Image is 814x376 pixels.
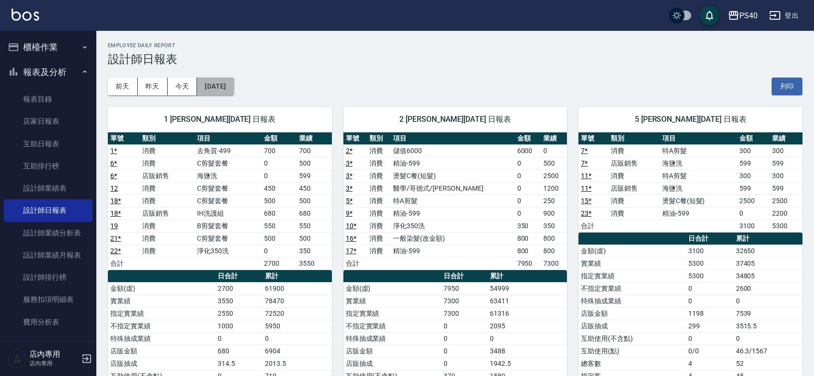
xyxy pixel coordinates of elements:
td: 實業績 [108,295,215,307]
td: 消費 [608,207,660,220]
button: 登出 [765,7,802,25]
td: 550 [262,220,297,232]
td: 消費 [367,169,391,182]
td: 7300 [541,257,567,270]
td: 0 [515,157,541,169]
td: 合計 [343,257,367,270]
td: 0 [262,245,297,257]
img: Person [8,349,27,368]
td: 消費 [140,144,195,157]
button: 報表及分析 [4,60,92,85]
td: 72520 [263,307,331,320]
td: 海鹽洗 [660,182,737,194]
td: 599 [770,182,802,194]
td: 消費 [367,232,391,245]
td: 0 [262,169,297,182]
td: 0 [686,282,733,295]
td: 37405 [734,257,802,270]
td: 2600 [734,282,802,295]
td: 3550 [215,295,263,307]
td: 不指定實業績 [108,320,215,332]
td: 0 [686,295,733,307]
th: 業績 [770,132,802,145]
td: 消費 [140,220,195,232]
td: 78470 [263,295,331,307]
td: 店販銷售 [608,182,660,194]
td: 合計 [578,220,608,232]
td: 金額(虛) [108,282,215,295]
td: 7300 [441,307,487,320]
td: 52 [734,357,802,370]
th: 業績 [297,132,332,145]
td: 0 [515,207,541,220]
a: 設計師排行榜 [4,266,92,288]
td: 7300 [441,295,487,307]
td: 1200 [541,182,567,194]
td: 消費 [608,194,660,207]
td: 燙髮C餐(短髮) [660,194,737,207]
a: 報表目錄 [4,88,92,110]
a: 設計師日報表 [4,199,92,221]
td: 消費 [608,169,660,182]
table: a dense table [578,132,802,233]
a: 費用分析表 [4,311,92,333]
td: 2500 [770,194,802,207]
td: 一般染髮(改金額) [391,232,514,245]
img: Logo [12,9,39,21]
td: 500 [297,157,332,169]
td: 0 [734,332,802,345]
td: 0 [263,332,331,345]
td: 燙髮C餐(短髮) [391,169,514,182]
button: save [700,6,719,25]
td: 450 [297,182,332,194]
td: 店販銷售 [140,207,195,220]
td: 61316 [487,307,567,320]
td: 54999 [487,282,567,295]
td: 680 [215,345,263,357]
td: 350 [541,220,567,232]
td: 2200 [770,207,802,220]
td: 0 [215,332,263,345]
th: 業績 [541,132,567,145]
td: 500 [541,157,567,169]
td: IH洗護組 [195,207,262,220]
td: 0 [487,332,567,345]
a: 店家日報表 [4,110,92,132]
td: 3100 [686,245,733,257]
td: 消費 [140,232,195,245]
td: 店販金額 [578,307,686,320]
td: 61900 [263,282,331,295]
td: 250 [541,194,567,207]
td: 0 [541,144,567,157]
span: 2 [PERSON_NAME][DATE] 日報表 [355,115,556,124]
td: 金額(虛) [343,282,441,295]
th: 金額 [262,132,297,145]
td: 0 [441,345,487,357]
td: 指定實業績 [578,270,686,282]
td: 900 [541,207,567,220]
td: 800 [541,232,567,245]
td: 指定實業績 [343,307,441,320]
th: 項目 [391,132,514,145]
td: 淨化350洗 [391,220,514,232]
button: PS40 [724,6,761,26]
button: 櫃檯作業 [4,35,92,60]
a: 設計師業績表 [4,177,92,199]
td: 680 [262,207,297,220]
td: 7950 [441,282,487,295]
td: 0/0 [686,345,733,357]
td: 儲值6000 [391,144,514,157]
td: 不指定實業績 [578,282,686,295]
td: 46.3/1567 [734,345,802,357]
button: [DATE] [197,78,234,95]
td: 2700 [262,257,297,270]
td: 實業績 [578,257,686,270]
td: 314.5 [215,357,263,370]
th: 類別 [367,132,391,145]
a: 互助排行榜 [4,155,92,177]
td: 500 [262,232,297,245]
h5: 店內專用 [29,350,79,359]
th: 項目 [195,132,262,145]
td: 63411 [487,295,567,307]
td: 1000 [215,320,263,332]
